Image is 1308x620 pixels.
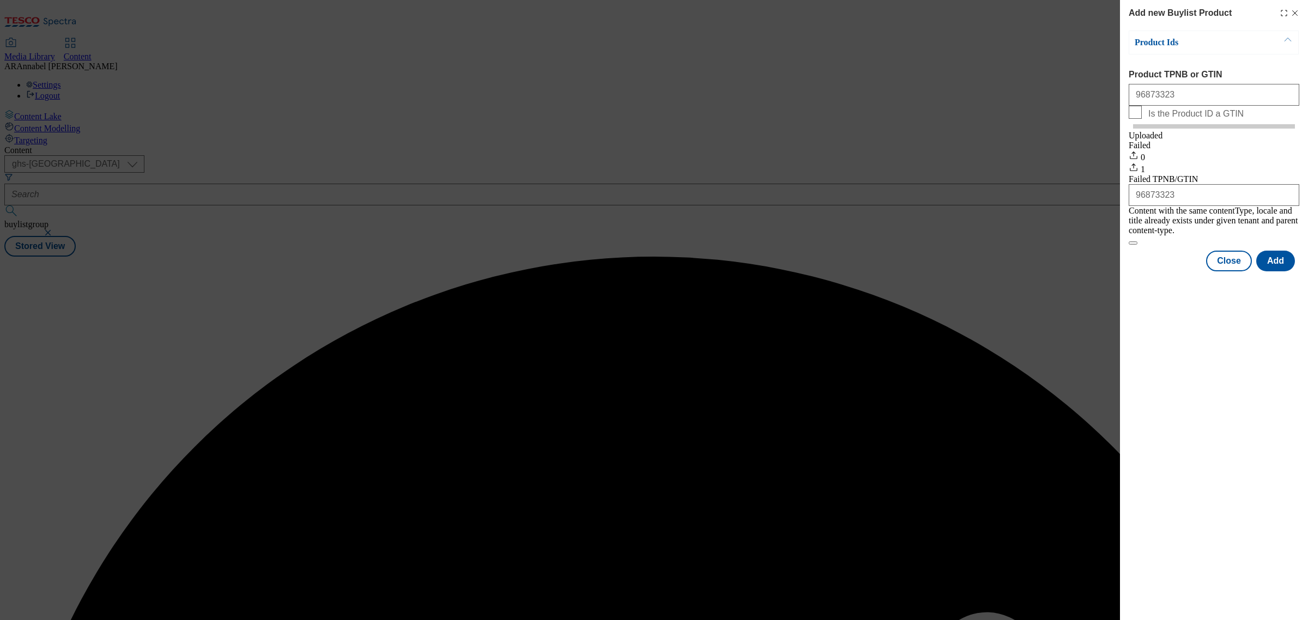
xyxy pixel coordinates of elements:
[1256,251,1295,271] button: Add
[1129,131,1299,141] div: Uploaded
[1148,109,1244,119] span: Is the Product ID a GTIN
[1129,150,1299,162] div: 0
[1129,174,1299,184] div: Failed TPNB/GTIN
[1129,7,1232,20] h4: Add new Buylist Product
[1129,206,1299,235] div: Content with the same contentType, locale and title already exists under given tenant and parent ...
[1129,70,1299,80] label: Product TPNB or GTIN
[1206,251,1252,271] button: Close
[1135,37,1249,48] p: Product Ids
[1129,141,1299,150] div: Failed
[1129,84,1299,106] input: Enter 1 or 20 space separated Product TPNB or GTIN
[1129,162,1299,174] div: 1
